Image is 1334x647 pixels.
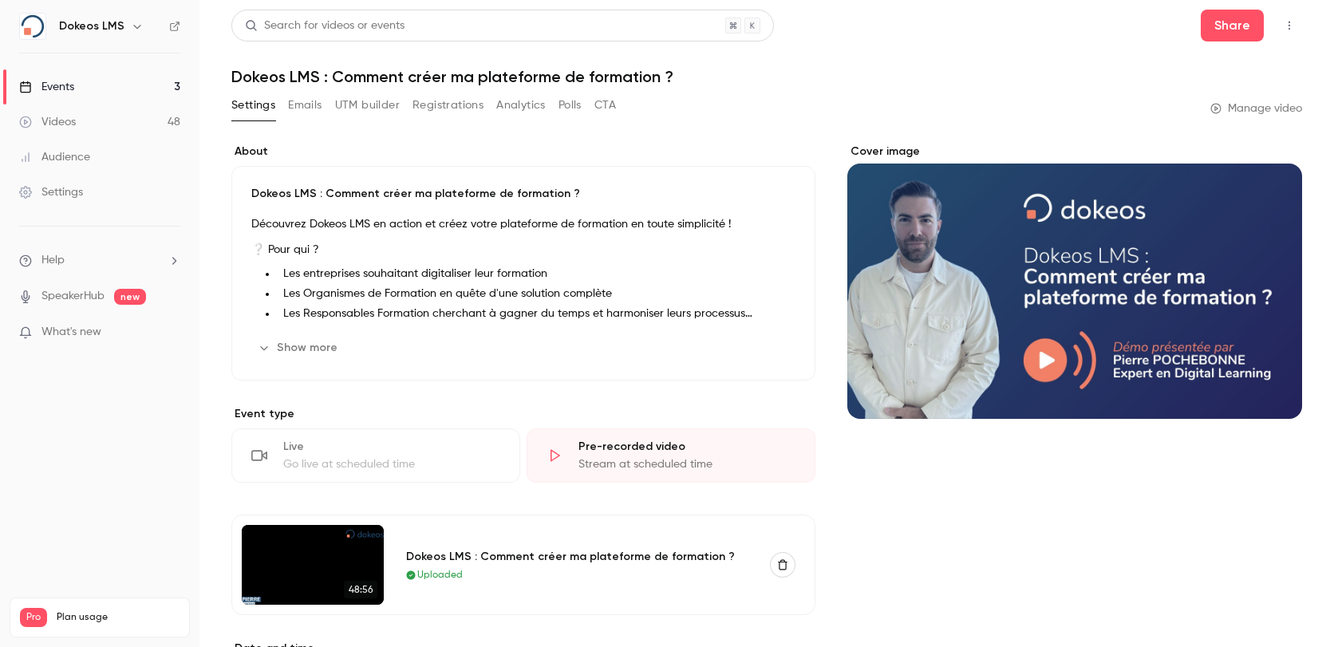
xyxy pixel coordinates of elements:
img: Dokeos LMS [20,14,45,39]
button: Share [1201,10,1264,41]
div: Events [19,79,74,95]
span: What's new [41,324,101,341]
button: Settings [231,93,275,118]
li: Les entreprises souhaitant digitaliser leur formation [277,266,795,282]
li: help-dropdown-opener [19,252,180,269]
button: UTM builder [335,93,400,118]
button: CTA [594,93,616,118]
section: Cover image [847,144,1302,419]
span: Uploaded [417,568,463,582]
div: Search for videos or events [245,18,405,34]
div: Go live at scheduled time [283,456,500,472]
div: Pre-recorded video [578,439,795,455]
button: Emails [288,93,322,118]
label: Cover image [847,144,1302,160]
p: ❔ Pour qui ? [251,240,795,259]
span: Plan usage [57,611,180,624]
div: Stream at scheduled time [578,456,795,472]
div: Pre-recorded videoStream at scheduled time [527,428,815,483]
a: SpeakerHub [41,288,105,305]
span: Help [41,252,65,269]
label: About [231,144,815,160]
button: Registrations [412,93,483,118]
div: Dokeos LMS : Comment créer ma plateforme de formation ? [406,548,752,565]
div: LiveGo live at scheduled time [231,428,520,483]
span: new [114,289,146,305]
a: Manage video [1210,101,1302,116]
div: Videos [19,114,76,130]
p: Découvrez Dokeos LMS en action et créez votre plateforme de formation en toute simplicité ! [251,215,795,234]
button: Polls [558,93,582,118]
h1: Dokeos LMS : Comment créer ma plateforme de formation ? [231,67,1302,86]
h6: Dokeos LMS [59,18,124,34]
button: Analytics [496,93,546,118]
iframe: Noticeable Trigger [161,325,180,340]
div: Settings [19,184,83,200]
div: Live [283,439,500,455]
span: 48:56 [344,581,377,598]
button: Show more [251,335,347,361]
li: Les Responsables Formation cherchant à gagner du temps et harmoniser leurs processus [277,306,795,322]
li: Les Organismes de Formation en quête d'une solution complète [277,286,795,302]
span: Pro [20,608,47,627]
p: Dokeos LMS : Comment créer ma plateforme de formation ? [251,186,795,202]
div: Audience [19,149,90,165]
p: Event type [231,406,815,422]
